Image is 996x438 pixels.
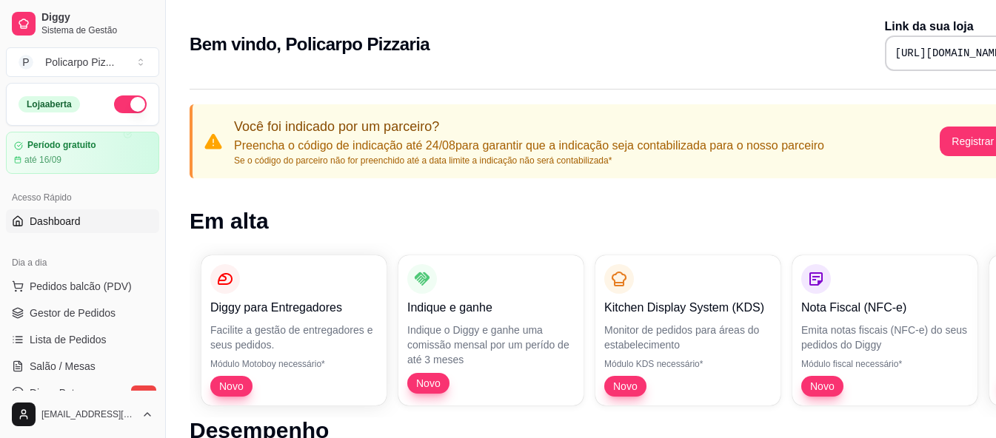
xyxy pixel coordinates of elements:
button: Nota Fiscal (NFC-e)Emita notas fiscais (NFC-e) do seus pedidos do DiggyMódulo fiscal necessário*Novo [792,255,977,405]
a: DiggySistema de Gestão [6,6,159,41]
button: Diggy para EntregadoresFacilite a gestão de entregadores e seus pedidos.Módulo Motoboy necessário... [201,255,387,405]
button: [EMAIL_ADDRESS][DOMAIN_NAME] [6,397,159,432]
a: Diggy Botnovo [6,381,159,405]
button: Alterar Status [114,95,147,113]
div: Acesso Rápido [6,186,159,209]
span: Salão / Mesas [30,359,96,374]
button: Kitchen Display System (KDS)Monitor de pedidos para áreas do estabelecimentoMódulo KDS necessário... [595,255,781,405]
div: Policarpo Piz ... [45,55,114,70]
p: Nota Fiscal (NFC-e) [801,299,969,317]
p: Facilite a gestão de entregadores e seus pedidos. [210,323,378,352]
span: Sistema de Gestão [41,24,153,36]
span: P [19,55,33,70]
span: Dashboard [30,214,81,229]
span: [EMAIL_ADDRESS][DOMAIN_NAME] [41,408,136,420]
span: Diggy [41,11,153,24]
p: Indique o Diggy e ganhe uma comissão mensal por um perído de até 3 meses [407,323,575,367]
span: Novo [804,379,840,394]
p: Kitchen Display System (KDS) [604,299,772,317]
p: Módulo KDS necessário* [604,358,772,370]
span: Gestor de Pedidos [30,306,116,320]
a: Lista de Pedidos [6,328,159,351]
p: Monitor de pedidos para áreas do estabelecimento [604,323,772,352]
a: Salão / Mesas [6,354,159,378]
a: Período gratuitoaté 16/09 [6,132,159,174]
p: Se o código do parceiro não for preenchido até a data limite a indicação não será contabilizada* [234,155,824,166]
p: Módulo Motoboy necessário* [210,358,378,370]
p: Você foi indicado por um parceiro? [234,116,824,137]
span: Novo [213,379,250,394]
p: Emita notas fiscais (NFC-e) do seus pedidos do Diggy [801,323,969,352]
article: Período gratuito [27,140,96,151]
span: Novo [607,379,644,394]
article: até 16/09 [24,154,61,166]
p: Indique e ganhe [407,299,575,317]
button: Indique e ganheIndique o Diggy e ganhe uma comissão mensal por um perído de até 3 mesesNovo [398,255,584,405]
p: Preencha o código de indicação até 24/08 para garantir que a indicação seja contabilizada para o ... [234,137,824,155]
p: Módulo fiscal necessário* [801,358,969,370]
span: Novo [410,376,447,391]
span: Lista de Pedidos [30,332,107,347]
span: Diggy Bot [30,385,75,400]
button: Select a team [6,47,159,77]
div: Dia a dia [6,251,159,274]
span: Pedidos balcão (PDV) [30,279,132,294]
button: Pedidos balcão (PDV) [6,274,159,298]
a: Gestor de Pedidos [6,301,159,325]
a: Dashboard [6,209,159,233]
h2: Bem vindo, Policarpo Pizzaria [190,33,430,56]
p: Diggy para Entregadores [210,299,378,317]
div: Loja aberta [19,96,80,112]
